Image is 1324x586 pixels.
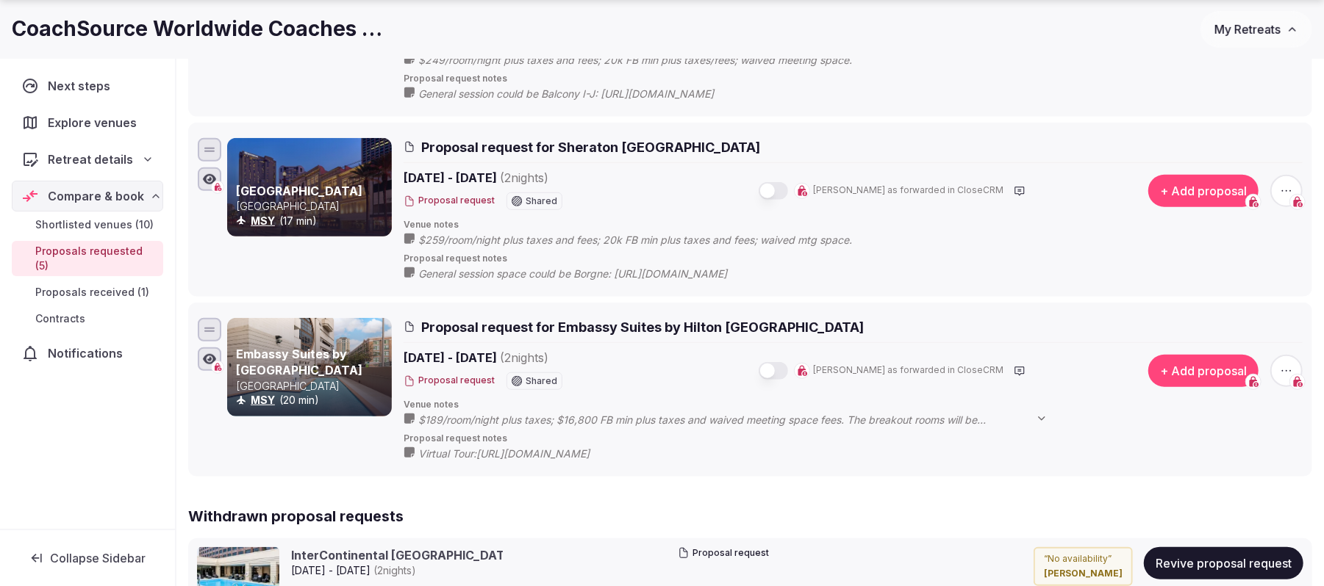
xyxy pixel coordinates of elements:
button: Proposal request [678,547,769,560]
span: $249/room/night plus taxes and fees; 20k FB min plus taxes/fees; waived meeting space. [418,53,881,68]
span: $259/room/night plus taxes and fees; 20k FB min plus taxes and fees; waived mtg space. [418,233,881,247]
button: My Retreats [1200,11,1312,48]
span: Shortlisted venues (10) [35,217,154,232]
span: $189/room/night plus taxes; $16,800 FB min plus taxes and waived meeting space fees. The breakout... [418,413,1062,427]
span: [PERSON_NAME] as forwarded in CloseCRM [813,364,1003,377]
span: Shared [526,377,557,386]
a: Shortlisted venues (10) [12,214,163,235]
span: Proposal request notes [404,73,1303,85]
span: ( 2 night s ) [500,350,548,365]
span: General session could be Balcony I-J: [URL][DOMAIN_NAME] [418,87,743,101]
span: Shared [526,197,557,206]
a: [GEOGRAPHIC_DATA] [236,184,362,198]
button: + Add proposal [1148,175,1259,207]
span: Proposal request for Sheraton [GEOGRAPHIC_DATA] [421,138,760,156]
button: Proposal request [404,375,495,387]
cite: [PERSON_NAME] [1044,568,1123,580]
a: InterContinental [GEOGRAPHIC_DATA] [291,547,530,563]
span: [DATE] - [DATE] [291,563,503,578]
p: “ No availability ” [1044,553,1123,565]
span: Proposal request notes [404,253,1303,265]
h1: CoachSource Worldwide Coaches Forum 2026 [12,15,388,43]
span: [DATE] - [DATE] [404,169,662,187]
a: Embassy Suites by [GEOGRAPHIC_DATA] [236,347,362,377]
span: [DATE] - [DATE] [404,349,662,366]
span: Notifications [48,344,129,362]
a: Contracts [12,308,163,329]
span: Contracts [35,311,85,326]
div: (20 min) [236,393,389,408]
span: Virtual Tour:[URL][DOMAIN_NAME] [418,446,619,461]
span: General session space could be Borgne: [URL][DOMAIN_NAME] [418,267,756,281]
p: [GEOGRAPHIC_DATA] [236,379,389,394]
span: Proposal request for Embassy Suites by Hilton [GEOGRAPHIC_DATA] [421,318,864,336]
a: Notifications [12,338,163,369]
button: MSY [251,214,275,228]
span: My Retreats [1214,22,1281,37]
div: (17 min) [236,214,389,228]
a: MSY [251,394,275,406]
span: Proposals requested (5) [35,244,157,273]
span: Collapse Sidebar [50,551,146,565]
span: Explore venues [48,114,143,131]
span: Venue notes [404,219,1303,231]
span: ( 2 night s ) [373,564,416,576]
a: Explore venues [12,107,163,138]
span: Retreat details [48,151,133,168]
span: Proposals received (1) [35,285,149,300]
button: + Add proposal [1148,355,1259,387]
span: Proposal request notes [404,433,1303,445]
a: Proposals requested (5) [12,241,163,276]
span: [PERSON_NAME] as forwarded in CloseCRM [813,184,1003,197]
span: ( 2 night s ) [500,170,548,185]
a: Proposals received (1) [12,282,163,303]
p: [GEOGRAPHIC_DATA] [236,199,389,214]
a: Next steps [12,70,163,101]
button: MSY [251,393,275,408]
button: Collapse Sidebar [12,542,163,574]
a: MSY [251,214,275,227]
span: Compare & book [48,187,144,205]
h2: Withdrawn proposal requests [188,506,1312,527]
span: Venue notes [404,399,1303,411]
button: Revive proposal request [1144,547,1303,579]
button: Proposal request [404,195,495,207]
span: Next steps [48,77,116,95]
